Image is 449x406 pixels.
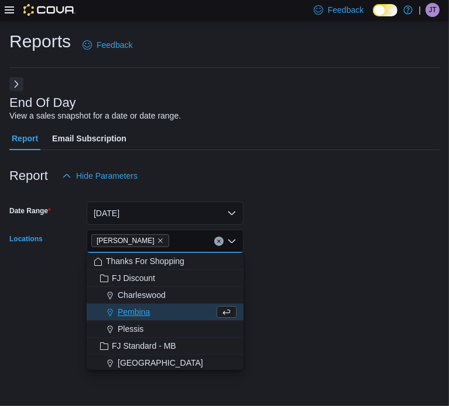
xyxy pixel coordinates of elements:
[373,16,373,17] span: Dark Mode
[76,170,138,182] span: Hide Parameters
[112,272,155,284] span: FJ Discount
[9,110,181,122] div: View a sales snapshot for a date or date range.
[426,3,440,17] div: Jess Thomsen
[97,235,155,247] span: [PERSON_NAME]
[87,253,244,270] button: Thanks For Shopping
[78,33,137,57] a: Feedback
[9,206,51,216] label: Date Range
[118,357,203,369] span: [GEOGRAPHIC_DATA]
[214,237,224,246] button: Clear input
[12,127,38,150] span: Report
[227,237,237,246] button: Close list of options
[23,4,76,16] img: Cova
[97,39,132,51] span: Feedback
[106,255,184,267] span: Thanks For Shopping
[429,3,436,17] span: JT
[91,234,169,247] span: Henderson
[87,202,244,225] button: [DATE]
[9,96,76,110] h3: End Of Day
[118,323,143,335] span: Plessis
[419,3,421,17] p: |
[57,164,142,188] button: Hide Parameters
[112,340,176,352] span: FJ Standard - MB
[9,77,23,91] button: Next
[87,338,244,355] button: FJ Standard - MB
[9,30,71,53] h1: Reports
[118,306,150,318] span: Pembina
[9,169,48,183] h3: Report
[87,304,244,321] button: Pembina
[52,127,126,150] span: Email Subscription
[118,289,166,301] span: Charleswood
[87,355,244,372] button: [GEOGRAPHIC_DATA]
[373,4,397,16] input: Dark Mode
[328,4,364,16] span: Feedback
[9,234,43,244] label: Locations
[87,321,244,338] button: Plessis
[87,270,244,287] button: FJ Discount
[87,287,244,304] button: Charleswood
[157,237,164,244] button: Remove Henderson from selection in this group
